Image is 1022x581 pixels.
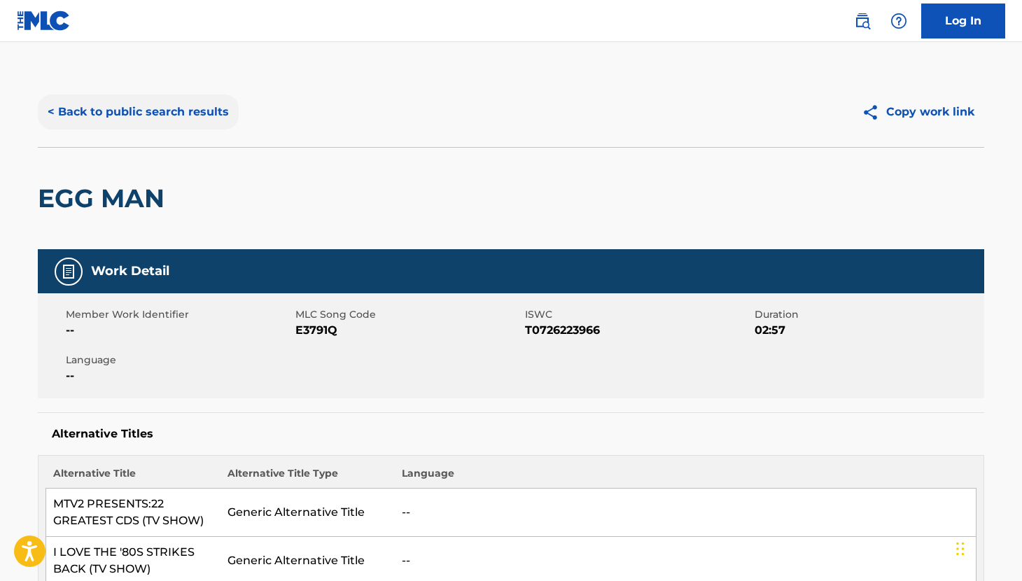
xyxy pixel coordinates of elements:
img: help [890,13,907,29]
span: Language [66,353,292,367]
span: MLC Song Code [295,307,521,322]
div: Drag [956,528,965,570]
th: Language [395,466,976,489]
span: ISWC [525,307,751,322]
h2: EGG MAN [38,183,171,214]
span: -- [66,367,292,384]
td: MTV2 PRESENTS:22 GREATEST CDS (TV SHOW) [46,489,220,537]
div: Help [885,7,913,35]
span: Member Work Identifier [66,307,292,322]
th: Alternative Title [46,466,220,489]
iframe: Chat Widget [952,514,1022,581]
h5: Work Detail [91,263,169,279]
h5: Alternative Titles [52,427,970,441]
img: MLC Logo [17,10,71,31]
span: E3791Q [295,322,521,339]
button: Copy work link [852,94,984,129]
a: Public Search [848,7,876,35]
span: -- [66,322,292,339]
td: Generic Alternative Title [220,489,395,537]
span: Duration [755,307,981,322]
a: Log In [921,3,1005,38]
img: search [854,13,871,29]
span: 02:57 [755,322,981,339]
span: T0726223966 [525,322,751,339]
td: -- [395,489,976,537]
th: Alternative Title Type [220,466,395,489]
img: Work Detail [60,263,77,280]
button: < Back to public search results [38,94,239,129]
img: Copy work link [862,104,886,121]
